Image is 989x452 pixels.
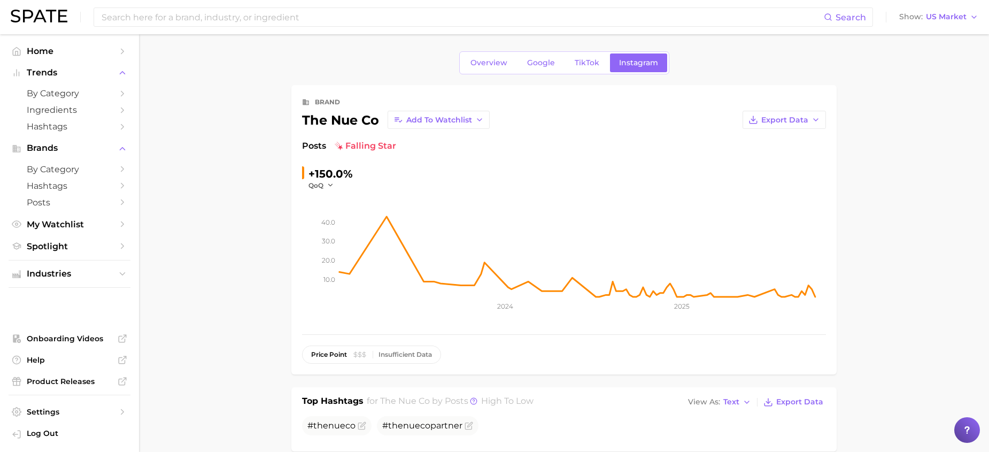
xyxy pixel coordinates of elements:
[481,396,534,406] span: high to low
[9,266,130,282] button: Industries
[328,420,345,431] span: nue
[9,43,130,59] a: Home
[27,269,112,279] span: Industries
[27,377,112,386] span: Product Releases
[27,181,112,191] span: Hashtags
[302,111,490,129] div: the nue co
[9,352,130,368] a: Help
[302,395,364,410] h1: Top Hashtags
[335,142,343,150] img: falling star
[27,407,112,417] span: Settings
[610,53,667,72] a: Instagram
[497,302,513,310] tspan: 2024
[311,351,347,358] span: price point
[9,118,130,135] a: Hashtags
[322,237,335,245] tspan: 30.0
[9,178,130,194] a: Hashtags
[9,161,130,178] a: by Category
[465,422,473,430] button: Flag as miscategorized or irrelevant
[315,96,340,109] div: brand
[776,397,823,407] span: Export Data
[27,121,112,132] span: Hashtags
[27,219,112,229] span: My Watchlist
[27,68,112,78] span: Trends
[313,420,328,431] span: the
[619,58,658,67] span: Instagram
[27,164,112,174] span: by Category
[897,10,981,24] button: ShowUS Market
[9,404,130,420] a: Settings
[899,14,923,20] span: Show
[685,395,754,409] button: View AsText
[388,111,490,129] button: Add to Watchlist
[723,399,739,405] span: Text
[388,420,403,431] span: the
[308,165,353,182] div: +150.0%
[335,140,396,152] span: falling star
[420,420,430,431] span: co
[9,102,130,118] a: Ingredients
[9,216,130,233] a: My Watchlist
[575,58,599,67] span: TikTok
[406,116,472,125] span: Add to Watchlist
[27,334,112,343] span: Onboarding Videos
[322,256,335,264] tspan: 20.0
[302,140,326,152] span: Posts
[836,12,866,22] span: Search
[345,420,356,431] span: co
[926,14,967,20] span: US Market
[527,58,555,67] span: Google
[9,85,130,102] a: by Category
[27,143,112,153] span: Brands
[470,58,507,67] span: Overview
[518,53,564,72] a: Google
[461,53,516,72] a: Overview
[380,396,430,406] span: the nue co
[307,420,356,431] span: #
[367,395,534,410] h2: for by Posts
[27,355,112,365] span: Help
[308,181,334,190] button: QoQ
[27,428,122,438] span: Log Out
[674,302,690,310] tspan: 2025
[358,422,366,430] button: Flag as miscategorized or irrelevant
[27,105,112,115] span: Ingredients
[27,197,112,208] span: Posts
[382,420,462,431] span: # partner
[101,8,824,26] input: Search here for a brand, industry, or ingredient
[323,275,335,284] tspan: 10.0
[9,140,130,156] button: Brands
[378,351,432,358] div: Insufficient Data
[403,420,420,431] span: nue
[9,331,130,347] a: Onboarding Videos
[743,111,826,129] button: Export Data
[308,181,323,190] span: QoQ
[302,346,441,364] button: price pointInsufficient Data
[566,53,608,72] a: TikTok
[9,194,130,211] a: Posts
[761,116,808,125] span: Export Data
[9,373,130,389] a: Product Releases
[688,399,720,405] span: View As
[9,65,130,81] button: Trends
[27,88,112,98] span: by Category
[761,395,826,410] button: Export Data
[321,218,335,226] tspan: 40.0
[27,241,112,251] span: Spotlight
[27,46,112,56] span: Home
[11,10,67,22] img: SPATE
[9,425,130,443] a: Log out. Currently logged in with e-mail jenine.guerriero@givaudan.com.
[9,238,130,255] a: Spotlight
